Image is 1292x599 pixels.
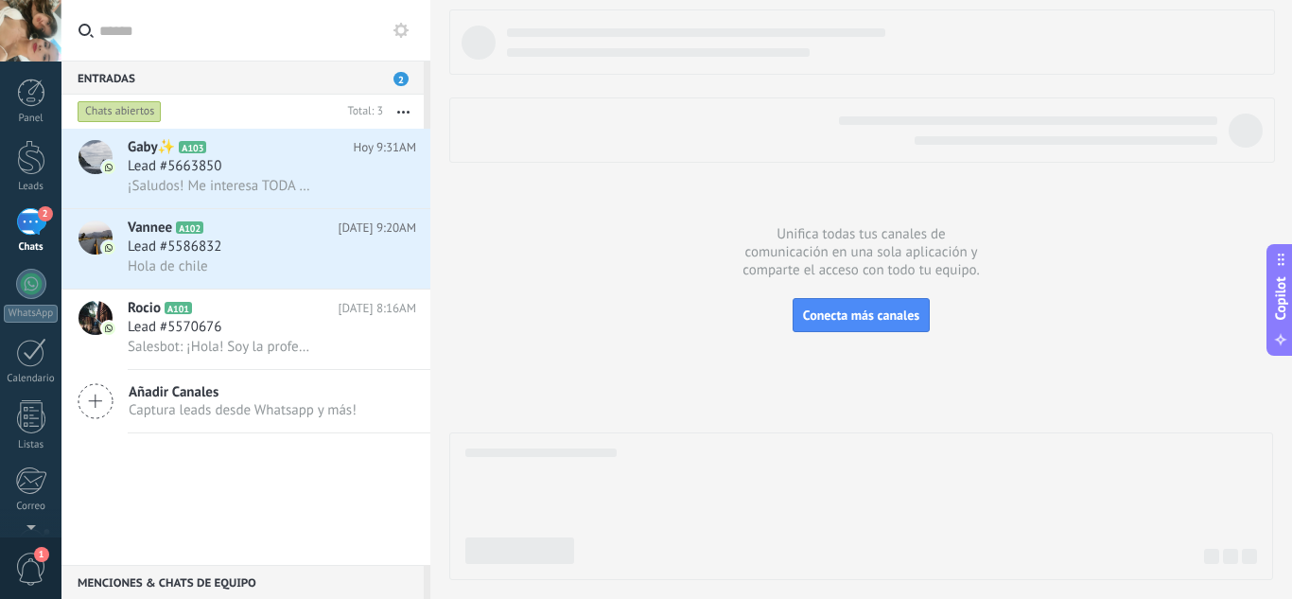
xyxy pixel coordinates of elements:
[129,401,357,419] span: Captura leads desde Whatsapp y más!
[61,129,430,208] a: avatariconGaby✨A103Hoy 9:31AMLead #5663850¡Saludos! Me interesa TODA la INFORMACIÓN📩
[4,501,59,513] div: Correo
[4,241,59,254] div: Chats
[128,299,161,318] span: Rocio
[61,565,424,599] div: Menciones & Chats de equipo
[102,241,115,255] img: icon
[803,307,919,324] span: Conecta más canales
[793,298,930,332] button: Conecta más canales
[128,177,312,195] span: ¡Saludos! Me interesa TODA la INFORMACIÓN📩
[4,373,59,385] div: Calendario
[102,161,115,174] img: icon
[128,338,312,356] span: Salesbot: ¡Hola! Soy la profe [PERSON_NAME]. 😊 Quería asegurarme de que recibiste la información ...
[128,138,175,157] span: Gaby✨
[129,383,357,401] span: Añadir Canales
[1271,276,1290,320] span: Copilot
[102,322,115,335] img: icon
[38,206,53,221] span: 2
[4,181,59,193] div: Leads
[128,219,172,238] span: Vannee
[4,305,58,323] div: WhatsApp
[34,547,49,562] span: 1
[128,257,208,275] span: Hola de chile
[61,61,424,95] div: Entradas
[4,439,59,451] div: Listas
[78,100,162,123] div: Chats abiertos
[179,141,206,153] span: A103
[128,238,221,256] span: Lead #5586832
[383,95,424,129] button: Más
[128,157,221,176] span: Lead #5663850
[128,318,221,337] span: Lead #5570676
[4,113,59,125] div: Panel
[165,302,192,314] span: A101
[339,219,416,238] span: [DATE] 9:20AM
[393,72,409,86] span: 2
[61,209,430,289] a: avatariconVanneeA102[DATE] 9:20AMLead #5586832Hola de chile
[353,138,416,157] span: Hoy 9:31AM
[339,299,416,318] span: [DATE] 8:16AM
[340,102,383,121] div: Total: 3
[176,221,203,234] span: A102
[61,290,430,369] a: avatariconRocioA101[DATE] 8:16AMLead #5570676Salesbot: ¡Hola! Soy la profe [PERSON_NAME]. 😊 Querí...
